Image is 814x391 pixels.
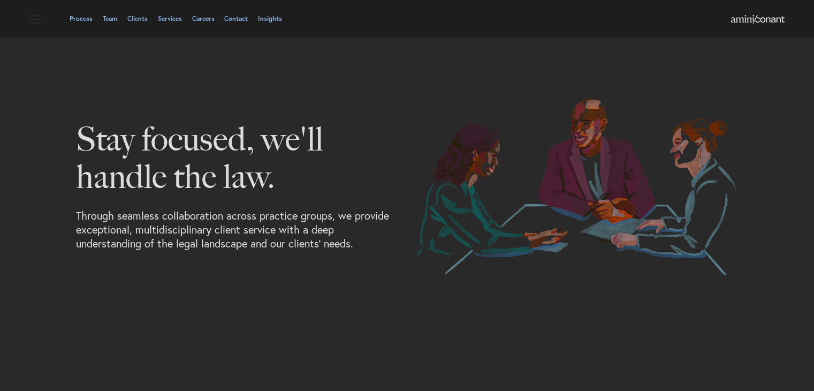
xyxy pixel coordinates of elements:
[224,16,248,22] a: Contact
[258,16,282,22] a: Insights
[731,16,785,24] a: Home
[103,16,117,22] a: Team
[731,15,785,24] img: Amini & Conant
[76,209,399,251] p: Through seamless collaboration across practice groups, we provide exceptional, multidisciplinary ...
[76,121,399,209] h1: Stay focused, we'll handle the law.
[158,16,182,22] a: Services
[415,96,739,275] img: Our Services
[70,16,93,22] a: Process
[127,16,148,22] a: Clients
[192,16,215,22] a: Careers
